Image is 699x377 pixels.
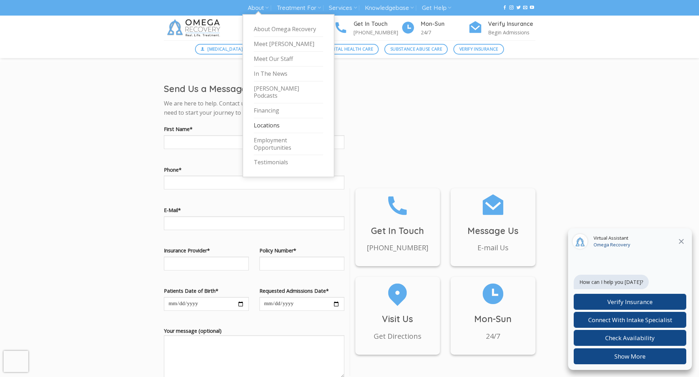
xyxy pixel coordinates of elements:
a: In The News [254,67,323,81]
h3: Visit Us [355,312,440,326]
a: Financing [254,103,323,118]
h3: Message Us [451,224,535,238]
a: Treatment For [277,1,321,15]
label: Policy Number* [259,246,344,255]
p: Get Directions [355,331,440,342]
span: Mental Health Care [326,46,373,52]
p: [PHONE_NUMBER] [354,28,401,36]
a: Get Help [422,1,451,15]
label: Patients Date of Birth* [164,287,249,295]
p: E-mail Us [451,242,535,253]
a: Services [329,1,357,15]
h3: Mon-Sun [451,312,535,326]
a: Verify Insurance Begin Admissions [468,19,535,37]
a: [MEDICAL_DATA] [195,44,249,55]
p: 24/7 [421,28,468,36]
a: About [248,1,269,15]
h4: Mon-Sun [421,19,468,29]
a: Testimonials [254,155,323,170]
p: Begin Admissions [488,28,535,36]
p: We are here to help. Contact us [DATE] and get the answers you need to start your journey to reco... [164,99,344,117]
a: Visit Us Get Directions [355,280,440,342]
a: About Omega Recovery [254,22,323,37]
label: Insurance Provider* [164,246,249,255]
span: Substance Abuse Care [390,46,442,52]
a: Locations [254,118,323,133]
a: Get In Touch [PHONE_NUMBER] [355,192,440,253]
span: Verify Insurance [459,46,498,52]
h3: Get In Touch [355,224,440,238]
a: Employment Opportunities [254,133,323,155]
a: Message Us E-mail Us [451,192,535,253]
a: Meet [PERSON_NAME] [254,37,323,52]
h4: Verify Insurance [488,19,535,29]
p: 24/7 [451,331,535,342]
a: Follow on Twitter [516,5,521,10]
a: Follow on Facebook [503,5,507,10]
label: Phone* [164,166,344,174]
h2: Send Us a Message! [164,83,344,95]
h4: Get In Touch [354,19,401,29]
p: [PHONE_NUMBER] [355,242,440,253]
a: Knowledgebase [365,1,414,15]
label: Requested Admissions Date* [259,287,344,295]
a: Get In Touch [PHONE_NUMBER] [334,19,401,37]
a: [PERSON_NAME] Podcasts [254,81,323,104]
a: Verify Insurance [453,44,504,55]
a: Substance Abuse Care [384,44,448,55]
a: Follow on Instagram [509,5,514,10]
a: Follow on YouTube [530,5,534,10]
label: E-Mail* [164,206,344,214]
label: First Name* [164,125,249,133]
img: Omega Recovery [164,16,226,40]
a: Mental Health Care [320,44,379,55]
span: [MEDICAL_DATA] [207,46,243,52]
a: Send us an email [523,5,527,10]
a: Meet Our Staff [254,52,323,67]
